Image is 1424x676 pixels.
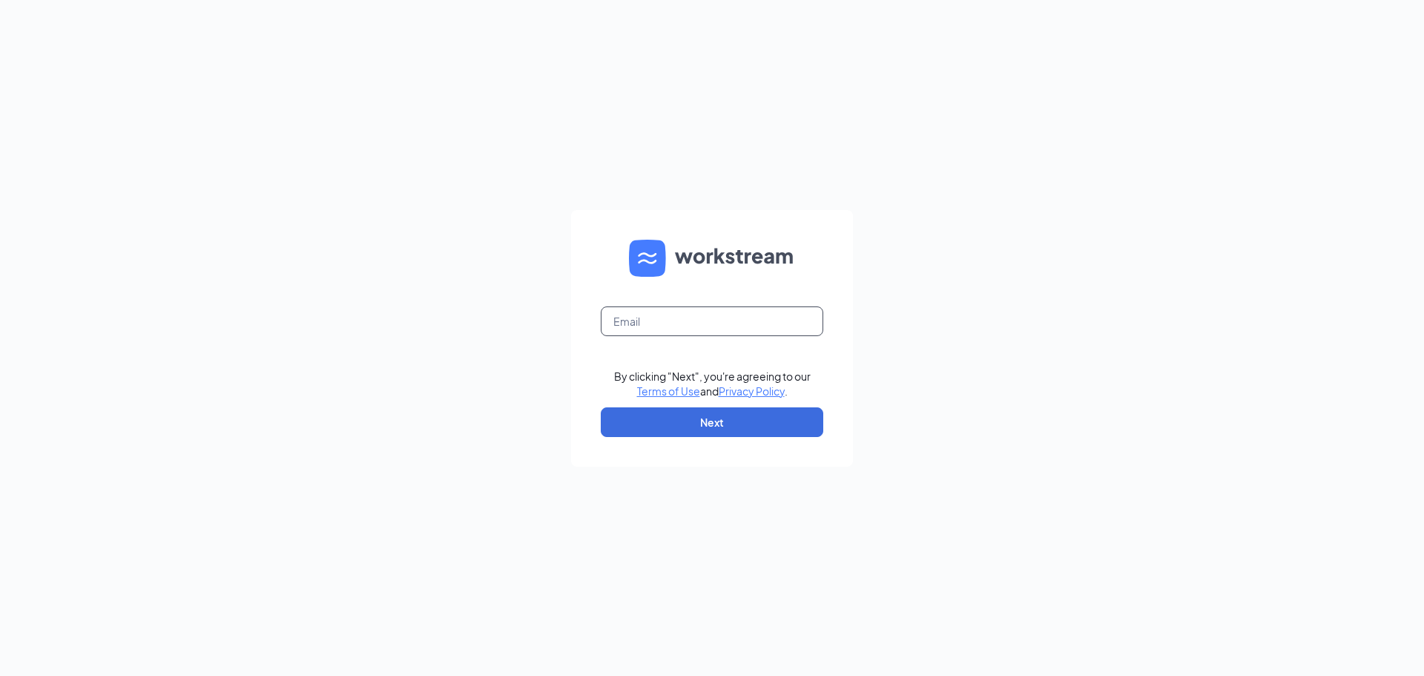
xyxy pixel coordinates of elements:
[629,240,795,277] img: WS logo and Workstream text
[601,407,823,437] button: Next
[601,306,823,336] input: Email
[614,369,811,398] div: By clicking "Next", you're agreeing to our and .
[637,384,700,398] a: Terms of Use
[719,384,785,398] a: Privacy Policy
